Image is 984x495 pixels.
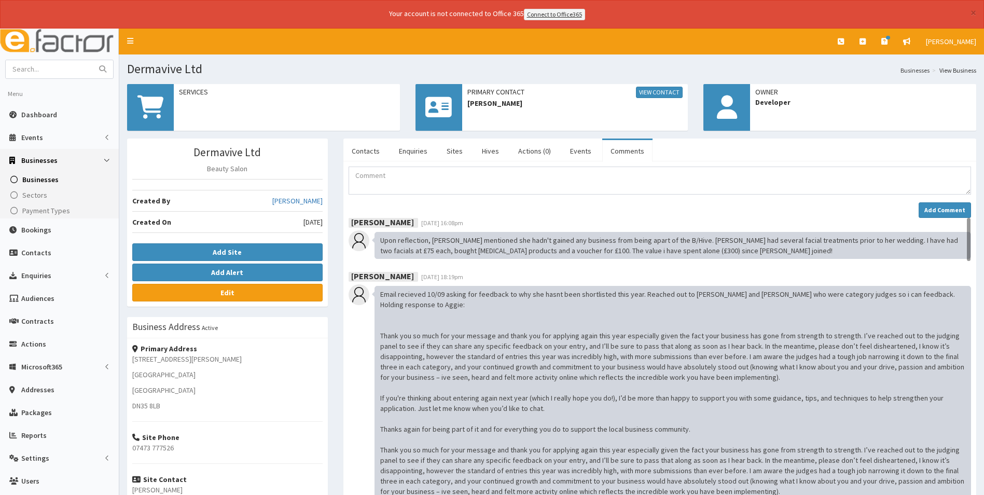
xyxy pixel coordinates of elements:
[132,146,323,158] h3: Dermavive Ltd
[21,408,52,417] span: Packages
[127,62,976,76] h1: Dermavive Ltd
[351,271,414,281] b: [PERSON_NAME]
[438,140,471,162] a: Sites
[755,87,971,97] span: Owner
[202,324,218,332] small: Active
[467,87,683,98] span: Primary Contact
[272,196,323,206] a: [PERSON_NAME]
[924,206,965,214] strong: Add Comment
[21,385,54,394] span: Addresses
[21,453,49,463] span: Settings
[132,344,197,353] strong: Primary Address
[421,219,463,227] span: [DATE] 16:08pm
[21,339,46,349] span: Actions
[22,190,47,200] span: Sectors
[930,66,976,75] li: View Business
[132,264,323,281] button: Add Alert
[21,248,51,257] span: Contacts
[636,87,683,98] a: View Contact
[132,433,179,442] strong: Site Phone
[132,475,187,484] strong: Site Contact
[21,431,47,440] span: Reports
[391,140,436,162] a: Enquiries
[132,385,323,395] p: [GEOGRAPHIC_DATA]
[213,247,242,257] b: Add Site
[132,443,323,453] p: 07473 777526
[21,156,58,165] span: Businesses
[562,140,600,162] a: Events
[21,294,54,303] span: Audiences
[919,202,971,218] button: Add Comment
[351,217,414,227] b: [PERSON_NAME]
[132,485,323,495] p: [PERSON_NAME]
[755,97,971,107] span: Developer
[21,133,43,142] span: Events
[21,225,51,235] span: Bookings
[132,217,171,227] b: Created On
[21,362,62,372] span: Microsoft365
[467,98,683,108] span: [PERSON_NAME]
[21,271,51,280] span: Enquiries
[220,288,234,297] b: Edit
[971,7,976,18] button: ×
[926,37,976,46] span: [PERSON_NAME]
[918,29,984,54] a: [PERSON_NAME]
[132,401,323,411] p: DN35 8LB
[900,66,930,75] a: Businesses
[21,110,57,119] span: Dashboard
[179,87,395,97] span: Services
[132,322,200,332] h3: Business Address
[132,369,323,380] p: [GEOGRAPHIC_DATA]
[3,172,119,187] a: Businesses
[375,232,971,259] div: Upon reflection, [PERSON_NAME] mentioned she hadn't gained any business from being apart of the B...
[3,187,119,203] a: Sectors
[303,217,323,227] span: [DATE]
[21,476,39,486] span: Users
[602,140,653,162] a: Comments
[524,9,585,20] a: Connect to Office365
[3,203,119,218] a: Payment Types
[349,167,971,195] textarea: Comment
[474,140,507,162] a: Hives
[132,354,323,364] p: [STREET_ADDRESS][PERSON_NAME]
[132,284,323,301] a: Edit
[184,8,791,20] div: Your account is not connected to Office 365
[132,163,323,174] p: Beauty Salon
[421,273,463,281] span: [DATE] 18:19pm
[22,175,59,184] span: Businesses
[22,206,70,215] span: Payment Types
[510,140,559,162] a: Actions (0)
[343,140,388,162] a: Contacts
[21,317,54,326] span: Contracts
[6,60,93,78] input: Search...
[211,268,243,277] b: Add Alert
[132,196,170,205] b: Created By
